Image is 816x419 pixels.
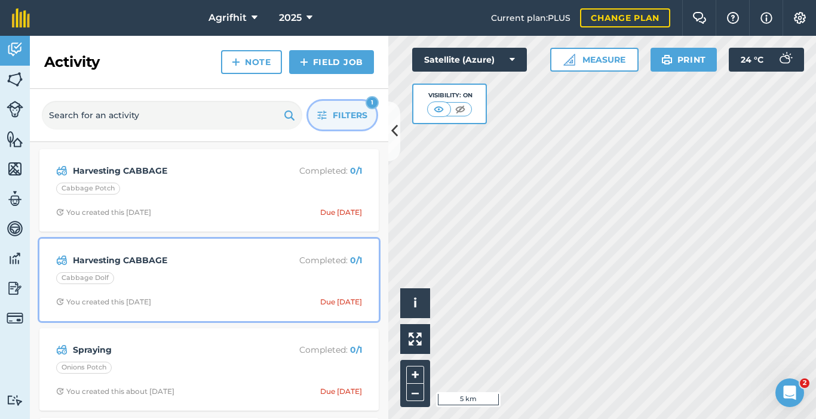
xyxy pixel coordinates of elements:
h2: Activity [44,53,100,72]
a: Harvesting CABBAGECompleted: 0/1Cabbage DolfClock with arrow pointing clockwiseYou created this [... [47,246,372,314]
span: i [413,295,417,310]
span: Current plan : PLUS [491,11,570,24]
img: svg+xml;base64,PHN2ZyB4bWxucz0iaHR0cDovL3d3dy53My5vcmcvMjAwMC9zdmciIHdpZHRoPSIxNyIgaGVpZ2h0PSIxNy... [760,11,772,25]
img: A cog icon [793,12,807,24]
span: 24 ° C [741,48,763,72]
button: + [406,366,424,384]
strong: 0 / 1 [350,255,362,266]
img: svg+xml;base64,PHN2ZyB4bWxucz0iaHR0cDovL3d3dy53My5vcmcvMjAwMC9zdmciIHdpZHRoPSI1MCIgaGVpZ2h0PSI0MC... [431,103,446,115]
a: Harvesting CABBAGECompleted: 0/1Cabbage PotchClock with arrow pointing clockwiseYou created this ... [47,156,372,224]
a: Note [221,50,282,74]
div: Visibility: On [427,91,473,100]
img: svg+xml;base64,PHN2ZyB4bWxucz0iaHR0cDovL3d3dy53My5vcmcvMjAwMC9zdmciIHdpZHRoPSIxNCIgaGVpZ2h0PSIyNC... [300,55,308,69]
img: svg+xml;base64,PHN2ZyB4bWxucz0iaHR0cDovL3d3dy53My5vcmcvMjAwMC9zdmciIHdpZHRoPSIxNCIgaGVpZ2h0PSIyNC... [232,55,240,69]
button: 24 °C [729,48,804,72]
strong: Spraying [73,343,262,356]
img: svg+xml;base64,PD94bWwgdmVyc2lvbj0iMS4wIiBlbmNvZGluZz0idXRmLTgiPz4KPCEtLSBHZW5lcmF0b3I6IEFkb2JlIE... [7,41,23,58]
p: Completed : [267,164,362,177]
img: Two speech bubbles overlapping with the left bubble in the forefront [692,12,707,24]
div: You created this [DATE] [56,297,151,307]
iframe: Intercom live chat [775,378,804,407]
img: svg+xml;base64,PD94bWwgdmVyc2lvbj0iMS4wIiBlbmNvZGluZz0idXRmLTgiPz4KPCEtLSBHZW5lcmF0b3I6IEFkb2JlIE... [56,164,68,178]
img: svg+xml;base64,PD94bWwgdmVyc2lvbj0iMS4wIiBlbmNvZGluZz0idXRmLTgiPz4KPCEtLSBHZW5lcmF0b3I6IEFkb2JlIE... [56,253,68,267]
div: Cabbage Dolf [56,272,114,284]
img: svg+xml;base64,PD94bWwgdmVyc2lvbj0iMS4wIiBlbmNvZGluZz0idXRmLTgiPz4KPCEtLSBHZW5lcmF0b3I6IEFkb2JlIE... [7,220,23,238]
input: Search for an activity [42,101,302,130]
img: svg+xml;base64,PD94bWwgdmVyc2lvbj0iMS4wIiBlbmNvZGluZz0idXRmLTgiPz4KPCEtLSBHZW5lcmF0b3I6IEFkb2JlIE... [7,395,23,406]
div: You created this about [DATE] [56,387,174,396]
div: Onions Potch [56,362,112,374]
img: Ruler icon [563,54,575,66]
img: svg+xml;base64,PHN2ZyB4bWxucz0iaHR0cDovL3d3dy53My5vcmcvMjAwMC9zdmciIHdpZHRoPSIxOSIgaGVpZ2h0PSIyNC... [284,108,295,122]
button: – [406,384,424,401]
div: Due [DATE] [320,297,362,307]
strong: 0 / 1 [350,344,362,355]
img: A question mark icon [726,12,740,24]
img: svg+xml;base64,PHN2ZyB4bWxucz0iaHR0cDovL3d3dy53My5vcmcvMjAwMC9zdmciIHdpZHRoPSI1MCIgaGVpZ2h0PSI0MC... [453,103,468,115]
strong: Harvesting CABBAGE [73,254,262,267]
img: svg+xml;base64,PD94bWwgdmVyc2lvbj0iMS4wIiBlbmNvZGluZz0idXRmLTgiPz4KPCEtLSBHZW5lcmF0b3I6IEFkb2JlIE... [7,279,23,297]
img: Clock with arrow pointing clockwise [56,208,64,216]
a: Field Job [289,50,374,74]
img: svg+xml;base64,PD94bWwgdmVyc2lvbj0iMS4wIiBlbmNvZGluZz0idXRmLTgiPz4KPCEtLSBHZW5lcmF0b3I6IEFkb2JlIE... [773,48,797,72]
strong: Harvesting CABBAGE [73,164,262,177]
button: i [400,288,430,318]
img: fieldmargin Logo [12,8,30,27]
img: svg+xml;base64,PHN2ZyB4bWxucz0iaHR0cDovL3d3dy53My5vcmcvMjAwMC9zdmciIHdpZHRoPSI1NiIgaGVpZ2h0PSI2MC... [7,160,23,178]
img: Clock with arrow pointing clockwise [56,298,64,306]
div: Due [DATE] [320,387,362,396]
img: Four arrows, one pointing top left, one top right, one bottom right and the last bottom left [409,332,422,346]
img: svg+xml;base64,PD94bWwgdmVyc2lvbj0iMS4wIiBlbmNvZGluZz0idXRmLTgiPz4KPCEtLSBHZW5lcmF0b3I6IEFkb2JlIE... [7,101,23,118]
div: 1 [366,96,379,109]
p: Completed : [267,343,362,356]
button: Satellite (Azure) [412,48,527,72]
span: 2025 [279,11,302,25]
img: svg+xml;base64,PHN2ZyB4bWxucz0iaHR0cDovL3d3dy53My5vcmcvMjAwMC9zdmciIHdpZHRoPSI1NiIgaGVpZ2h0PSI2MC... [7,130,23,148]
strong: 0 / 1 [350,165,362,176]
div: You created this [DATE] [56,208,151,217]
button: Filters [308,101,376,130]
img: svg+xml;base64,PD94bWwgdmVyc2lvbj0iMS4wIiBlbmNvZGluZz0idXRmLTgiPz4KPCEtLSBHZW5lcmF0b3I6IEFkb2JlIE... [7,310,23,326]
span: Agrifhit [208,11,247,25]
div: Cabbage Potch [56,183,120,195]
img: svg+xml;base64,PD94bWwgdmVyc2lvbj0iMS4wIiBlbmNvZGluZz0idXRmLTgiPz4KPCEtLSBHZW5lcmF0b3I6IEFkb2JlIE... [7,249,23,267]
a: Change plan [580,8,670,27]
p: Completed : [267,254,362,267]
img: svg+xml;base64,PD94bWwgdmVyc2lvbj0iMS4wIiBlbmNvZGluZz0idXRmLTgiPz4KPCEtLSBHZW5lcmF0b3I6IEFkb2JlIE... [7,190,23,208]
button: Print [651,48,717,72]
button: Measure [550,48,639,72]
a: SprayingCompleted: 0/1Onions PotchClock with arrow pointing clockwiseYou created this about [DATE... [47,335,372,403]
div: Due [DATE] [320,208,362,217]
img: Clock with arrow pointing clockwise [56,387,64,395]
span: Filters [333,109,367,122]
img: svg+xml;base64,PHN2ZyB4bWxucz0iaHR0cDovL3d3dy53My5vcmcvMjAwMC9zdmciIHdpZHRoPSI1NiIgaGVpZ2h0PSI2MC... [7,70,23,88]
img: svg+xml;base64,PD94bWwgdmVyc2lvbj0iMS4wIiBlbmNvZGluZz0idXRmLTgiPz4KPCEtLSBHZW5lcmF0b3I6IEFkb2JlIE... [56,343,68,357]
span: 2 [800,378,809,388]
img: svg+xml;base64,PHN2ZyB4bWxucz0iaHR0cDovL3d3dy53My5vcmcvMjAwMC9zdmciIHdpZHRoPSIxOSIgaGVpZ2h0PSIyNC... [661,53,673,67]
